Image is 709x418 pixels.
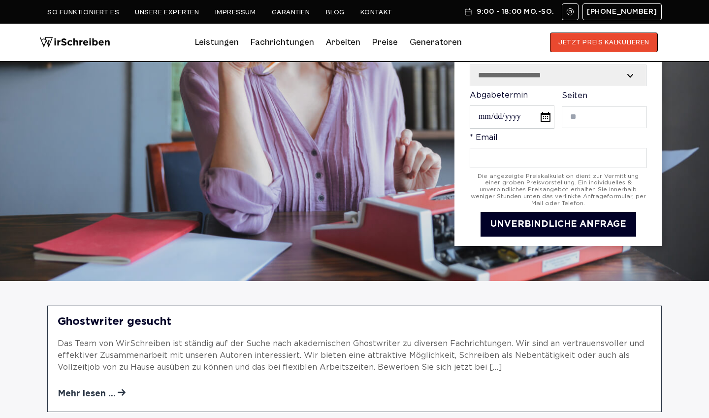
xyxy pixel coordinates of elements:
[464,8,473,16] img: Schedule
[360,8,392,16] a: Kontakt
[470,148,646,168] input: * Email
[251,35,314,50] a: Fachrichtungen
[470,173,646,207] div: Die angezeigte Preiskalkulation dient zur Vermittlung einer groben Preisvorstellung. Ein individu...
[39,33,110,52] img: logo wirschreiben
[272,8,310,16] a: Garantien
[550,33,658,52] button: JETZT PREIS KALKULIEREN
[490,220,626,228] span: UNVERBINDLICHE ANFRAGE
[58,388,126,399] a: Mehr lesen …
[470,134,646,168] label: * Email
[326,35,360,50] a: Arbeiten
[470,105,554,129] input: Abgabetermin
[58,316,651,328] a: Ghostwriter gesucht
[477,8,554,16] span: 9:00 - 18:00 Mo.-So.
[470,54,646,86] label: Qualitätslevel
[47,8,119,16] a: So funktioniert es
[470,65,646,86] select: Qualitätslevel
[195,35,239,50] a: Leistungen
[372,37,398,47] a: Preise
[135,8,199,16] a: Unsere Experten
[481,212,636,237] button: UNVERBINDLICHE ANFRAGE
[470,91,554,129] label: Abgabetermin
[326,8,345,16] a: Blog
[215,8,256,16] a: Impressum
[566,8,574,16] img: Email
[582,3,662,20] a: [PHONE_NUMBER]
[410,35,462,50] a: Generatoren
[562,92,587,100] span: Seiten
[587,8,657,16] span: [PHONE_NUMBER]
[58,338,651,374] p: Das Team von WirSchreiben ist ständig auf der Suche nach akademischen Ghostwriter zu diversen Fac...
